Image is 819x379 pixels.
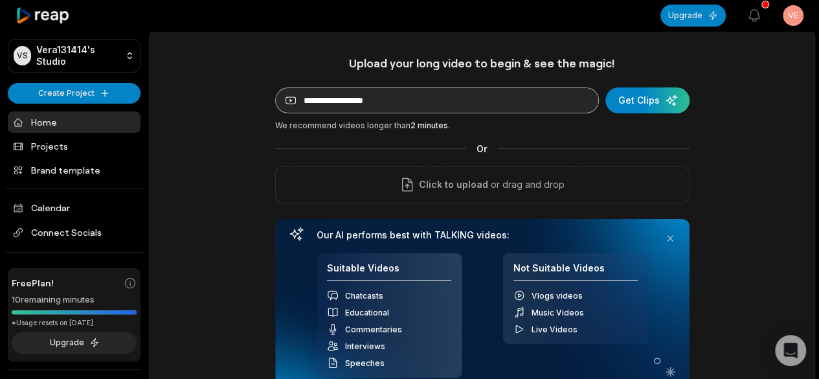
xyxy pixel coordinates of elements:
[488,177,565,192] p: or drag and drop
[14,46,31,65] div: VS
[275,56,690,71] h1: Upload your long video to begin & see the magic!
[345,308,389,317] span: Educational
[532,308,584,317] span: Music Videos
[345,291,383,301] span: Chatcasts
[8,197,140,218] a: Calendar
[513,262,638,281] h4: Not Suitable Videos
[317,229,648,241] h3: Our AI performs best with TALKING videos:
[8,159,140,181] a: Brand template
[345,325,402,334] span: Commentaries
[12,318,137,328] div: *Usage resets on [DATE]
[8,83,140,104] button: Create Project
[660,5,726,27] button: Upgrade
[12,293,137,306] div: 10 remaining minutes
[532,325,578,334] span: Live Videos
[327,262,451,281] h4: Suitable Videos
[12,276,54,290] span: Free Plan!
[345,358,385,368] span: Speeches
[345,341,385,351] span: Interviews
[275,120,690,132] div: We recommend videos longer than .
[36,44,120,67] p: Vera131414's Studio
[532,291,583,301] span: Vlogs videos
[605,87,690,113] button: Get Clips
[8,221,140,244] span: Connect Socials
[410,121,448,130] span: 2 minutes
[8,135,140,157] a: Projects
[775,335,806,366] div: Open Intercom Messenger
[419,177,488,192] span: Click to upload
[466,142,498,155] span: Or
[12,332,137,354] button: Upgrade
[8,111,140,133] a: Home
